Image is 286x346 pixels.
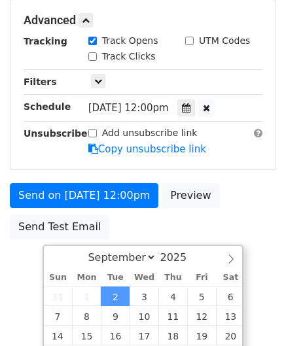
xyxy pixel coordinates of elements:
span: September 16, 2025 [101,326,130,345]
a: Send on [DATE] 12:00pm [10,183,158,208]
label: Track Clicks [102,50,156,63]
span: Tue [101,273,130,282]
span: September 18, 2025 [158,326,187,345]
strong: Tracking [24,36,67,46]
a: Preview [162,183,219,208]
span: September 5, 2025 [187,286,216,306]
h5: Advanced [24,13,262,27]
span: September 6, 2025 [216,286,245,306]
span: Sun [44,273,73,282]
span: September 20, 2025 [216,326,245,345]
span: August 31, 2025 [44,286,73,306]
span: September 2, 2025 [101,286,130,306]
span: September 9, 2025 [101,306,130,326]
span: Wed [130,273,158,282]
strong: Filters [24,77,57,87]
span: September 1, 2025 [72,286,101,306]
span: Fri [187,273,216,282]
strong: Unsubscribe [24,128,88,139]
input: Year [156,251,204,264]
span: September 10, 2025 [130,306,158,326]
span: September 12, 2025 [187,306,216,326]
a: Send Test Email [10,215,109,239]
span: September 4, 2025 [158,286,187,306]
a: Copy unsubscribe link [88,143,206,155]
span: September 7, 2025 [44,306,73,326]
span: September 14, 2025 [44,326,73,345]
span: Mon [72,273,101,282]
span: September 11, 2025 [158,306,187,326]
label: UTM Codes [199,34,250,48]
span: September 17, 2025 [130,326,158,345]
label: Add unsubscribe link [102,126,198,140]
span: September 13, 2025 [216,306,245,326]
span: [DATE] 12:00pm [88,102,169,114]
span: September 15, 2025 [72,326,101,345]
strong: Schedule [24,101,71,112]
span: September 3, 2025 [130,286,158,306]
span: Sat [216,273,245,282]
label: Track Opens [102,34,158,48]
span: September 19, 2025 [187,326,216,345]
span: September 8, 2025 [72,306,101,326]
span: Thu [158,273,187,282]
